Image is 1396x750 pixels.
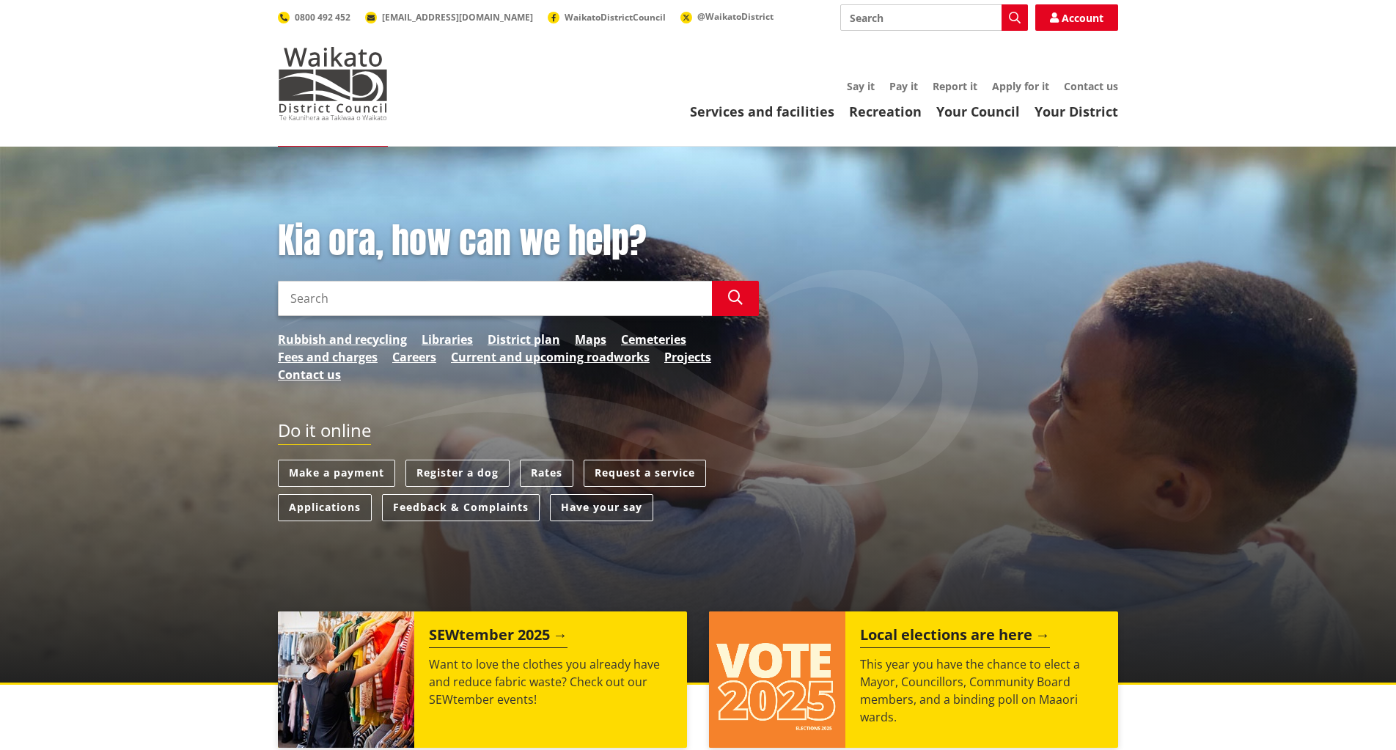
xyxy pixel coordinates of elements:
[278,611,414,748] img: SEWtember
[405,460,510,487] a: Register a dog
[429,626,567,648] h2: SEWtember 2025
[860,655,1103,726] p: This year you have the chance to elect a Mayor, Councillors, Community Board members, and a bindi...
[278,366,341,383] a: Contact us
[278,220,759,262] h1: Kia ora, how can we help?
[382,11,533,23] span: [EMAIL_ADDRESS][DOMAIN_NAME]
[295,11,350,23] span: 0800 492 452
[664,348,711,366] a: Projects
[278,348,378,366] a: Fees and charges
[847,79,875,93] a: Say it
[933,79,977,93] a: Report it
[278,11,350,23] a: 0800 492 452
[278,47,388,120] img: Waikato District Council - Te Kaunihera aa Takiwaa o Waikato
[1035,4,1118,31] a: Account
[584,460,706,487] a: Request a service
[992,79,1049,93] a: Apply for it
[697,10,774,23] span: @WaikatoDistrict
[889,79,918,93] a: Pay it
[392,348,436,366] a: Careers
[709,611,845,748] img: Vote 2025
[278,420,371,446] h2: Do it online
[1035,103,1118,120] a: Your District
[278,611,687,748] a: SEWtember 2025 Want to love the clothes you already have and reduce fabric waste? Check out our S...
[1064,79,1118,93] a: Contact us
[382,494,540,521] a: Feedback & Complaints
[936,103,1020,120] a: Your Council
[278,331,407,348] a: Rubbish and recycling
[565,11,666,23] span: WaikatoDistrictCouncil
[680,10,774,23] a: @WaikatoDistrict
[548,11,666,23] a: WaikatoDistrictCouncil
[278,494,372,521] a: Applications
[488,331,560,348] a: District plan
[550,494,653,521] a: Have your say
[429,655,672,708] p: Want to love the clothes you already have and reduce fabric waste? Check out our SEWtember events!
[278,460,395,487] a: Make a payment
[451,348,650,366] a: Current and upcoming roadworks
[709,611,1118,748] a: Local elections are here This year you have the chance to elect a Mayor, Councillors, Community B...
[365,11,533,23] a: [EMAIL_ADDRESS][DOMAIN_NAME]
[860,626,1050,648] h2: Local elections are here
[621,331,686,348] a: Cemeteries
[849,103,922,120] a: Recreation
[690,103,834,120] a: Services and facilities
[520,460,573,487] a: Rates
[840,4,1028,31] input: Search input
[278,281,712,316] input: Search input
[422,331,473,348] a: Libraries
[575,331,606,348] a: Maps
